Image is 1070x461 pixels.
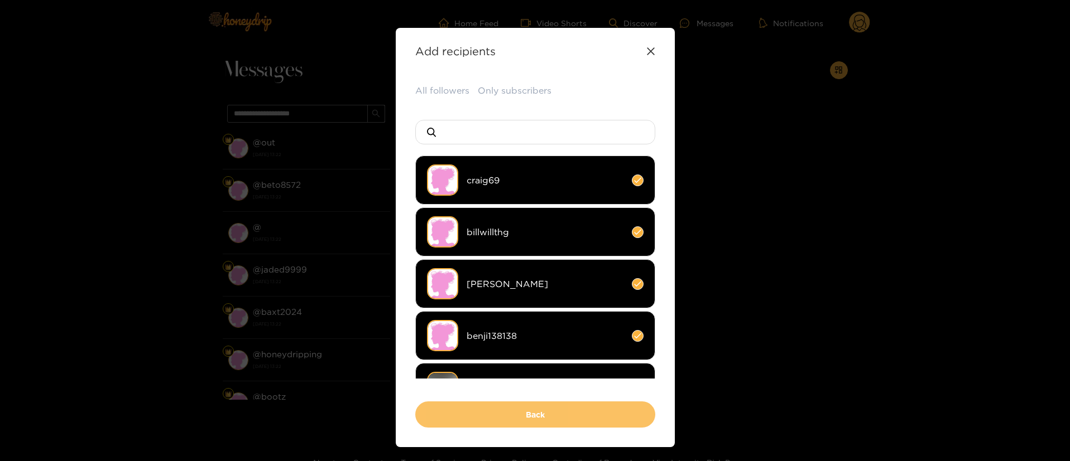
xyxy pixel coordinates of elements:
[415,84,469,97] button: All followers
[427,320,458,351] img: no-avatar.png
[478,84,551,97] button: Only subscribers
[467,174,623,187] span: craig69
[415,401,655,428] button: Back
[467,278,623,290] span: [PERSON_NAME]
[427,268,458,299] img: no-avatar.png
[467,226,623,239] span: billwillthg
[427,372,458,403] img: 8a4e8-img_3262.jpeg
[467,329,623,342] span: benji138138
[415,45,496,57] strong: Add recipients
[427,164,458,196] img: no-avatar.png
[427,216,458,248] img: no-avatar.png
